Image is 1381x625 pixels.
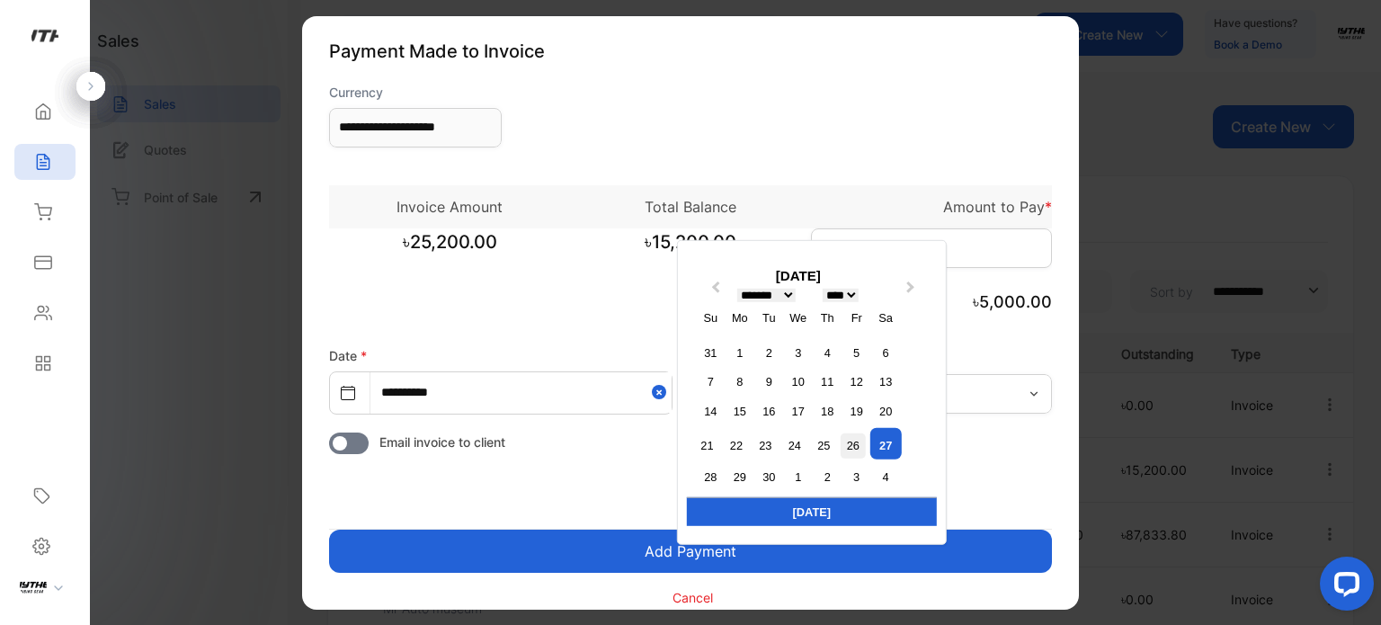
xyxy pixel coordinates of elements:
div: Choose Thursday, September 25th, 2025 [812,433,836,458]
div: Choose Wednesday, September 3rd, 2025 [786,341,810,365]
div: Choose Thursday, September 18th, 2025 [815,399,840,424]
div: Choose Saturday, September 20th, 2025 [874,399,898,424]
div: Choose Wednesday, September 10th, 2025 [786,370,810,394]
div: Choose Tuesday, September 16th, 2025 [757,399,781,424]
div: Choose Friday, October 3rd, 2025 [844,464,869,488]
div: Choose Friday, September 12th, 2025 [844,370,869,394]
p: Payment Made to Invoice [329,37,1052,64]
div: Choose Monday, September 29th, 2025 [727,464,752,488]
div: Sa [874,306,898,330]
div: Choose Tuesday, September 23rd, 2025 [753,433,778,458]
div: [DATE] [687,265,910,286]
div: Choose Wednesday, September 24th, 2025 [782,433,806,458]
div: Choose Monday, September 8th, 2025 [727,370,752,394]
button: Close [652,371,672,412]
div: Choose Sunday, September 14th, 2025 [699,399,723,424]
p: Total Paid (BDT) [570,289,811,313]
div: Choose Friday, September 5th, 2025 [844,341,869,365]
div: [DATE] [687,497,937,526]
div: Choose Wednesday, October 1st, 2025 [786,464,810,488]
p: Invoice Amount [329,195,570,217]
div: Choose Saturday, September 27th, 2025 [870,428,902,460]
p: Total Balance [570,195,811,217]
div: Choose Sunday, September 21st, 2025 [695,433,719,458]
div: Choose Tuesday, September 2nd, 2025 [757,341,781,365]
div: Choose Thursday, September 11th, 2025 [815,370,840,394]
p: Amount to Pay [811,195,1052,217]
div: Choose Saturday, October 4th, 2025 [874,464,898,488]
div: Choose Tuesday, September 9th, 2025 [757,370,781,394]
span: ৳15,200.00 [570,228,811,272]
button: Add Payment [329,529,1052,572]
div: We [786,306,810,330]
span: Email invoice to client [379,432,505,451]
button: Previous Month [699,277,728,306]
div: Choose Sunday, September 7th, 2025 [699,370,723,394]
span: ৳25,200.00 [329,228,570,272]
span: ৳5,000.00 [973,291,1052,310]
div: Tu [757,306,781,330]
div: Choose Friday, September 26th, 2025 [841,433,865,458]
div: Choose Tuesday, September 30th, 2025 [757,464,781,488]
p: Cancel [673,588,713,607]
button: Next Month [898,277,927,306]
div: Choose Sunday, September 28th, 2025 [699,464,723,488]
div: Choose Sunday, August 31st, 2025 [699,341,723,365]
div: Choose Thursday, September 4th, 2025 [815,341,840,365]
div: Choose Monday, September 22nd, 2025 [724,433,748,458]
img: profile [20,572,47,599]
div: Choose Monday, September 15th, 2025 [727,399,752,424]
div: Mo [727,306,752,330]
img: logo [31,23,58,50]
div: Choose Wednesday, September 17th, 2025 [786,399,810,424]
div: Th [815,306,840,330]
label: Date [329,347,367,362]
div: Choose Friday, September 19th, 2025 [844,399,869,424]
div: Choose Saturday, September 6th, 2025 [874,341,898,365]
iframe: LiveChat chat widget [1305,549,1381,625]
div: Choose Thursday, October 2nd, 2025 [815,464,840,488]
label: Currency [329,82,502,101]
div: Choose Monday, September 1st, 2025 [727,341,752,365]
div: month 2025-09 [692,338,904,491]
div: Choose Saturday, September 13th, 2025 [874,370,898,394]
div: Su [699,306,723,330]
div: Fr [844,306,869,330]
